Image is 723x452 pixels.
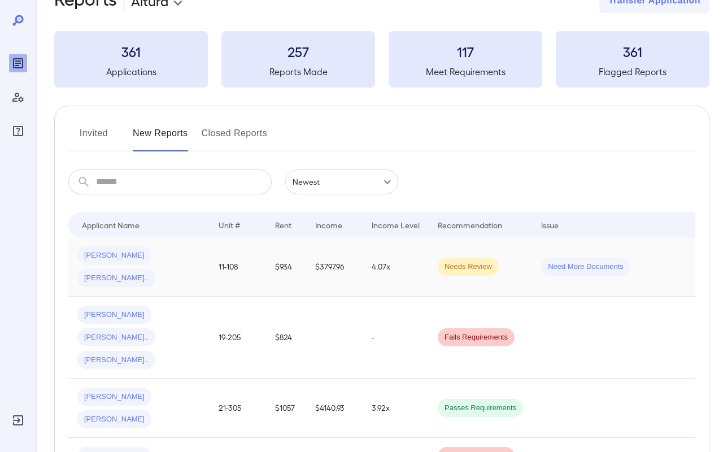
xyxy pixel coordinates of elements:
[202,124,268,151] button: Closed Reports
[77,310,151,320] span: [PERSON_NAME]
[54,31,709,88] summary: 361Applications257Reports Made117Meet Requirements361Flagged Reports
[133,124,188,151] button: New Reports
[54,42,208,60] h3: 361
[210,297,266,379] td: 19-205
[266,379,306,438] td: $1057
[389,42,542,60] h3: 117
[77,414,151,425] span: [PERSON_NAME]
[556,65,709,79] h5: Flagged Reports
[54,65,208,79] h5: Applications
[285,169,398,194] div: Newest
[9,54,27,72] div: Reports
[77,250,151,261] span: [PERSON_NAME]
[275,218,293,232] div: Rent
[210,237,266,297] td: 11-108
[77,355,155,366] span: [PERSON_NAME]..
[438,218,502,232] div: Recommendation
[266,297,306,379] td: $824
[363,237,429,297] td: 4.07x
[221,65,375,79] h5: Reports Made
[219,218,240,232] div: Unit #
[556,42,709,60] h3: 361
[541,218,559,232] div: Issue
[363,379,429,438] td: 3.92x
[438,332,515,343] span: Fails Requirements
[77,332,155,343] span: [PERSON_NAME]..
[306,237,363,297] td: $3797.96
[389,65,542,79] h5: Meet Requirements
[221,42,375,60] h3: 257
[77,392,151,402] span: [PERSON_NAME]
[363,297,429,379] td: -
[372,218,420,232] div: Income Level
[306,379,363,438] td: $4140.93
[438,403,523,414] span: Passes Requirements
[266,237,306,297] td: $934
[541,262,630,272] span: Need More Documents
[210,379,266,438] td: 21-305
[68,124,119,151] button: Invited
[9,411,27,429] div: Log Out
[9,88,27,106] div: Manage Users
[9,122,27,140] div: FAQ
[438,262,499,272] span: Needs Review
[82,218,140,232] div: Applicant Name
[315,218,342,232] div: Income
[77,273,155,284] span: [PERSON_NAME]..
